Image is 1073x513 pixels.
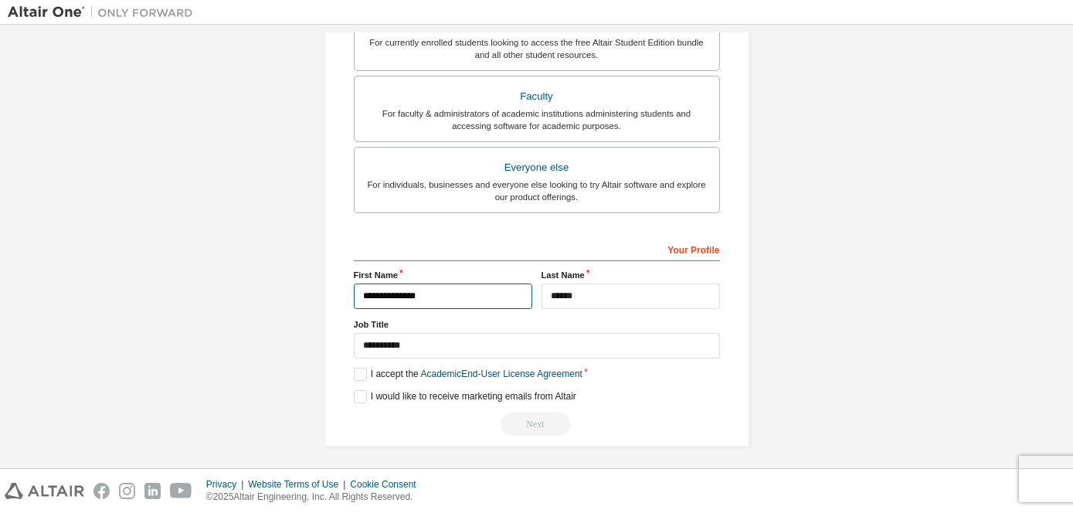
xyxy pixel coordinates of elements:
[364,157,710,178] div: Everyone else
[354,236,720,261] div: Your Profile
[206,478,248,491] div: Privacy
[144,483,161,499] img: linkedin.svg
[206,491,426,504] p: © 2025 Altair Engineering, Inc. All Rights Reserved.
[248,478,350,491] div: Website Terms of Use
[354,269,532,281] label: First Name
[350,478,425,491] div: Cookie Consent
[8,5,201,20] img: Altair One
[119,483,135,499] img: instagram.svg
[542,269,720,281] label: Last Name
[354,390,576,403] label: I would like to receive marketing emails from Altair
[364,86,710,107] div: Faculty
[364,36,710,61] div: For currently enrolled students looking to access the free Altair Student Edition bundle and all ...
[364,178,710,203] div: For individuals, businesses and everyone else looking to try Altair software and explore our prod...
[364,107,710,132] div: For faculty & administrators of academic institutions administering students and accessing softwa...
[93,483,110,499] img: facebook.svg
[421,369,582,379] a: Academic End-User License Agreement
[354,413,720,436] div: Please wait while checking email ...
[354,368,582,381] label: I accept the
[354,318,720,331] label: Job Title
[5,483,84,499] img: altair_logo.svg
[170,483,192,499] img: youtube.svg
